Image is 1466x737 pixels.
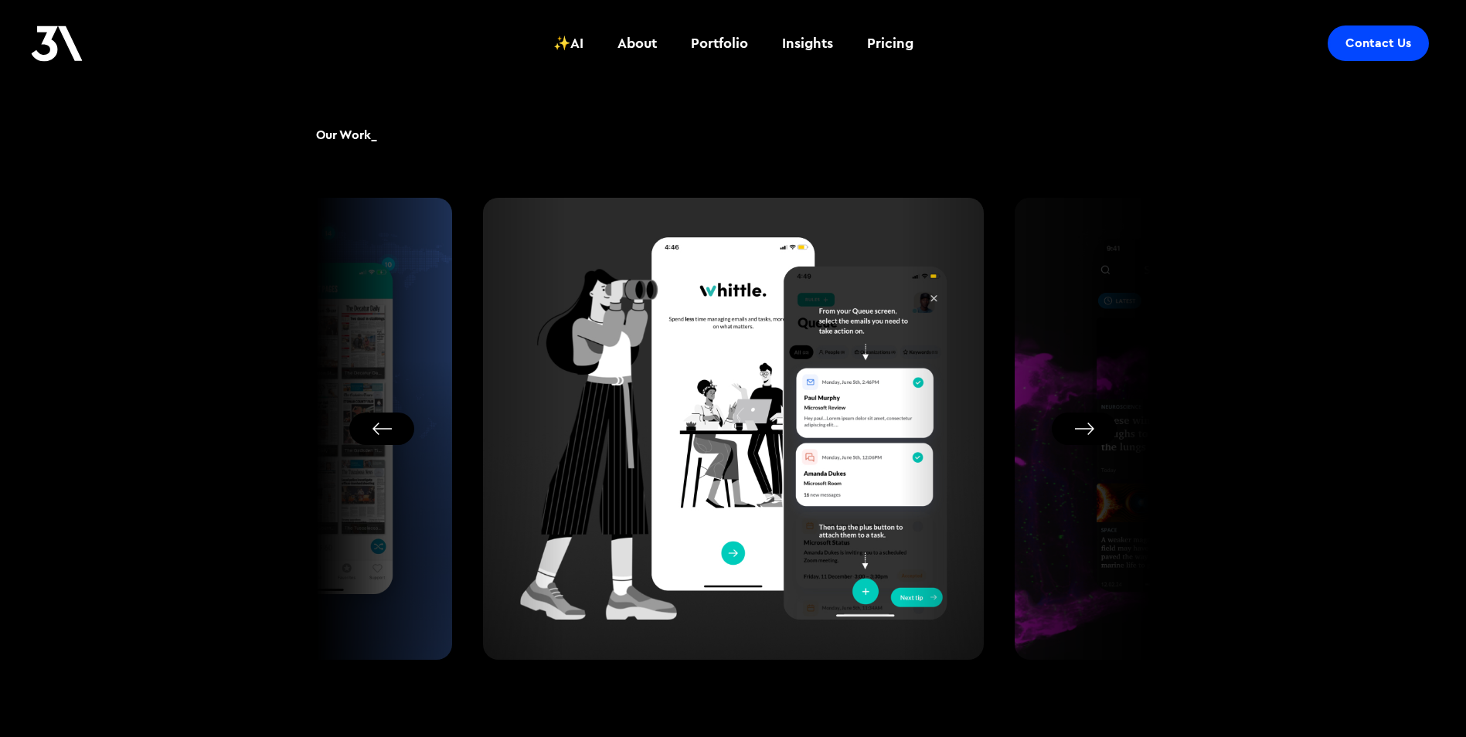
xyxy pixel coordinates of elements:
h2: Our Work_ [316,126,377,144]
a: Pricing [858,15,923,72]
a: Portfolio [682,15,757,72]
button: Go to first slide [1052,413,1117,445]
a: ✨AI [544,15,593,72]
div: ✨AI [553,33,583,53]
div: Portfolio [691,33,748,53]
div: About [617,33,657,53]
a: Insights [773,15,842,72]
div: Insights [782,33,833,53]
a: About [608,15,666,72]
div: Contact Us [1345,36,1411,51]
div: Pricing [867,33,913,53]
button: Previous slide [349,413,414,445]
a: Contact Us [1328,25,1429,61]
